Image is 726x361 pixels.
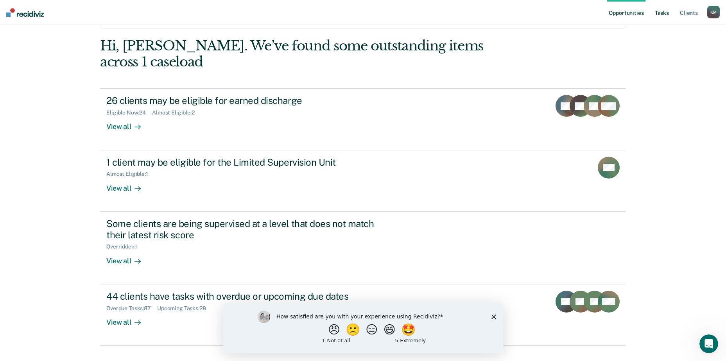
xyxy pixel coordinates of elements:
div: Almost Eligible : 2 [152,109,201,116]
img: Recidiviz [6,8,44,17]
div: Overdue Tasks : 87 [106,305,157,312]
div: View all [106,250,150,265]
div: View all [106,116,150,131]
a: 44 clients have tasks with overdue or upcoming due datesOverdue Tasks:87Upcoming Tasks:28View all [100,284,626,346]
div: Hi, [PERSON_NAME]. We’ve found some outstanding items across 1 caseload [100,38,521,70]
div: Eligible Now : 24 [106,109,152,116]
div: View all [106,177,150,193]
a: 1 client may be eligible for the Limited Supervision UnitAlmost Eligible:1View all [100,150,626,212]
div: 26 clients may be eligible for earned discharge [106,95,381,106]
div: View all [106,311,150,327]
div: K M [707,6,720,18]
div: 44 clients have tasks with overdue or upcoming due dates [106,291,381,302]
div: Upcoming Tasks : 28 [157,305,212,312]
a: 26 clients may be eligible for earned dischargeEligible Now:24Almost Eligible:2View all [100,88,626,150]
a: Some clients are being supervised at a level that does not match their latest risk scoreOverridde... [100,212,626,284]
iframe: Intercom live chat [699,334,718,353]
div: Overridden : 1 [106,243,144,250]
button: KM [707,6,720,18]
div: 1 client may be eligible for the Limited Supervision Unit [106,157,381,168]
div: Some clients are being supervised at a level that does not match their latest risk score [106,218,381,241]
div: Almost Eligible : 1 [106,171,154,177]
iframe: Survey by Kim from Recidiviz [223,303,503,353]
